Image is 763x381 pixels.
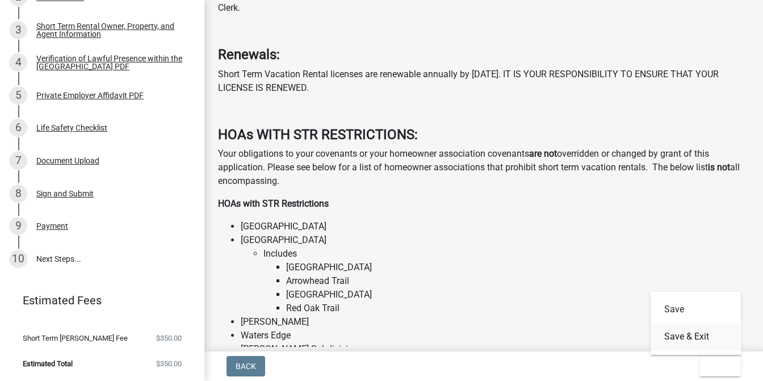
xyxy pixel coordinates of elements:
[651,291,741,355] div: Exit
[9,152,27,170] div: 7
[9,53,27,72] div: 4
[241,315,749,329] li: [PERSON_NAME]
[241,329,749,342] li: Waters Edge
[286,302,749,315] li: Red Oak Trail
[218,68,749,95] p: Short Term Vacation Rental licenses are renewable annually by [DATE]. IT IS YOUR RESPONSIBILITY T...
[9,289,186,312] a: Estimated Fees
[9,217,27,235] div: 9
[36,91,144,99] div: Private Employer Affidavit PDF
[241,220,749,233] li: [GEOGRAPHIC_DATA]
[36,157,99,165] div: Document Upload
[708,162,730,173] strong: is not
[36,55,186,70] div: Verification of Lawful Presence within the [GEOGRAPHIC_DATA] PDF
[9,119,27,137] div: 6
[218,198,329,209] strong: HOAs with STR Restrictions
[218,147,749,188] p: Your obligations to your covenants or your homeowner association covenants overridden or changed ...
[699,356,741,376] button: Exit
[708,362,725,371] span: Exit
[23,334,128,342] span: Short Term [PERSON_NAME] Fee
[286,274,749,288] li: Arrowhead Trail
[529,148,557,159] strong: are not
[218,47,280,62] strong: Renewals:
[9,21,27,39] div: 3
[227,356,265,376] button: Back
[36,22,186,38] div: Short Term Rental Owner, Property, and Agent Information
[36,190,94,198] div: Sign and Submit
[156,334,182,342] span: $350.00
[9,86,27,104] div: 5
[651,323,741,350] button: Save & Exit
[286,288,749,302] li: [GEOGRAPHIC_DATA]
[36,222,68,230] div: Payment
[9,185,27,203] div: 8
[36,124,107,132] div: Life Safety Checklist
[286,261,749,274] li: [GEOGRAPHIC_DATA]
[241,233,749,315] li: [GEOGRAPHIC_DATA]
[263,247,749,315] li: Includes
[9,250,27,268] div: 10
[218,127,418,143] strong: HOAs WITH STR RESTRICTIONS:
[156,360,182,367] span: $350.00
[23,360,73,367] span: Estimated Total
[236,362,256,371] span: Back
[651,296,741,323] button: Save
